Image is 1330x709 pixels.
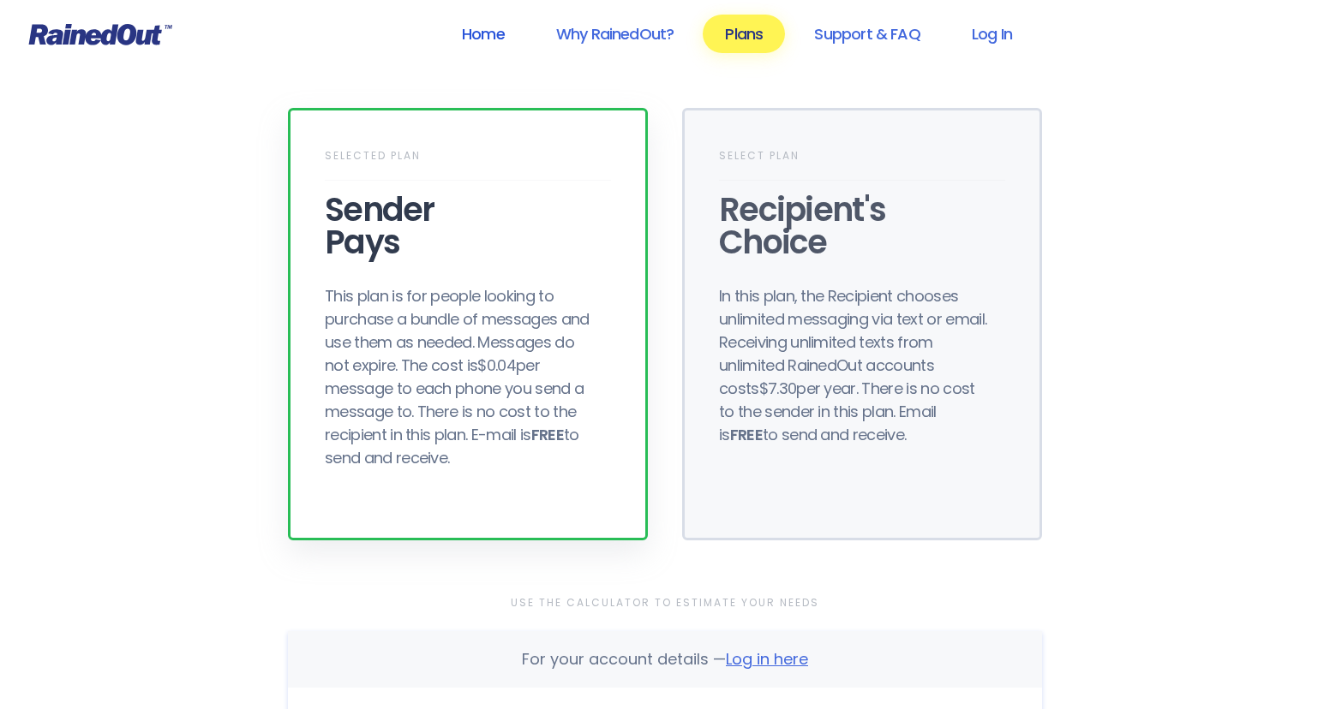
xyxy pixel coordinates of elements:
b: FREE [730,424,763,445]
a: Log in [7,122,51,136]
div: Selected PlanSenderPaysThis plan is for people looking to purchase a bundle of messages and use t... [288,108,648,540]
div: Select Plan [719,145,1005,181]
a: Log In [950,15,1034,53]
img: logo [7,7,124,28]
div: Sender Pays [325,194,611,259]
div: This plan is for people looking to purchase a bundle of messages and use them as needed. Messages... [325,284,599,469]
div: Hello! Please Log In [7,74,250,90]
a: Why RainedOut? [534,15,697,53]
a: Home [440,15,527,53]
div: Recipient's Choice [719,194,1005,259]
div: You will be redirected to our universal log in page. [7,90,250,121]
div: In this plan, the Recipient chooses unlimited messaging via text or email. Receiving unlimited te... [719,284,993,446]
button: Log in [7,121,51,139]
a: Plans [703,15,785,53]
b: FREE [531,424,564,445]
div: For your account details — [522,648,808,670]
div: Select PlanRecipient'sChoiceIn this plan, the Recipient chooses unlimited messaging via text or e... [682,108,1042,540]
a: Support & FAQ [792,15,942,53]
div: Selected Plan [325,145,611,181]
div: Use the Calculator to Estimate Your Needs [288,592,1042,614]
span: Log in here [726,648,808,670]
